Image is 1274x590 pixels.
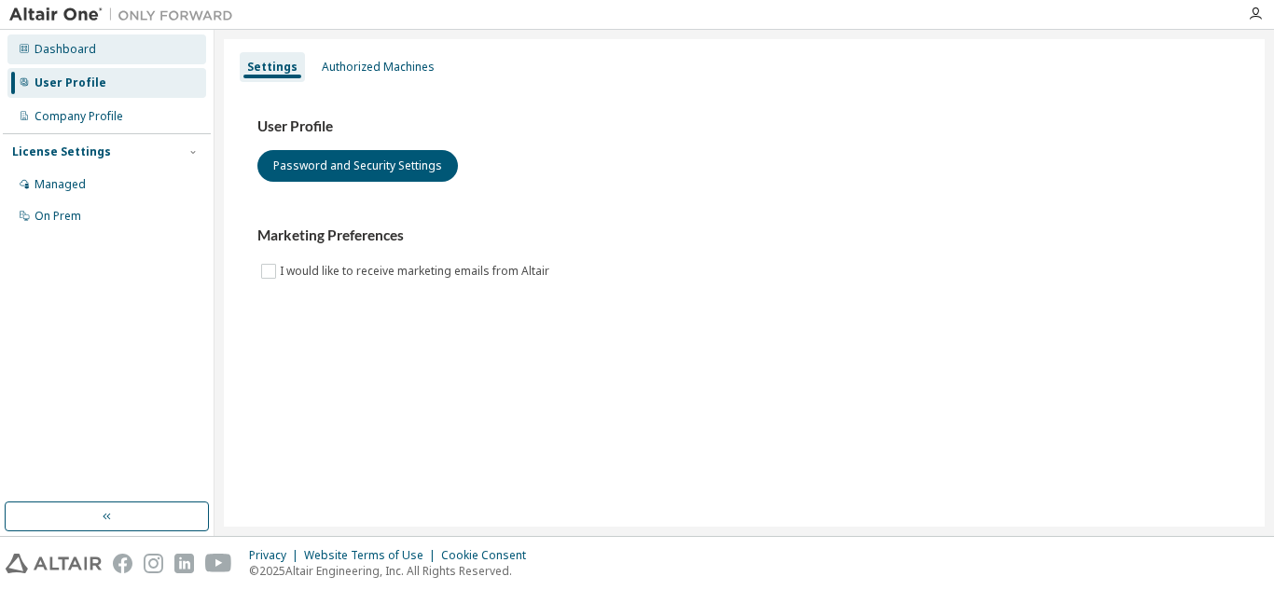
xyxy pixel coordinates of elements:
div: Cookie Consent [441,548,537,563]
p: © 2025 Altair Engineering, Inc. All Rights Reserved. [249,563,537,579]
img: facebook.svg [113,554,132,573]
h3: User Profile [257,117,1231,136]
div: Privacy [249,548,304,563]
div: User Profile [35,75,106,90]
div: Website Terms of Use [304,548,441,563]
div: Settings [247,60,298,75]
img: linkedin.svg [174,554,194,573]
img: altair_logo.svg [6,554,102,573]
div: Managed [35,177,86,192]
div: License Settings [12,144,111,159]
h3: Marketing Preferences [257,226,1231,245]
img: youtube.svg [205,554,232,573]
img: instagram.svg [144,554,163,573]
div: Authorized Machines [322,60,435,75]
label: I would like to receive marketing emails from Altair [280,260,553,282]
div: Company Profile [35,109,123,124]
img: Altair One [9,6,242,24]
div: Dashboard [35,42,96,57]
button: Password and Security Settings [257,150,458,182]
div: On Prem [35,209,81,224]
